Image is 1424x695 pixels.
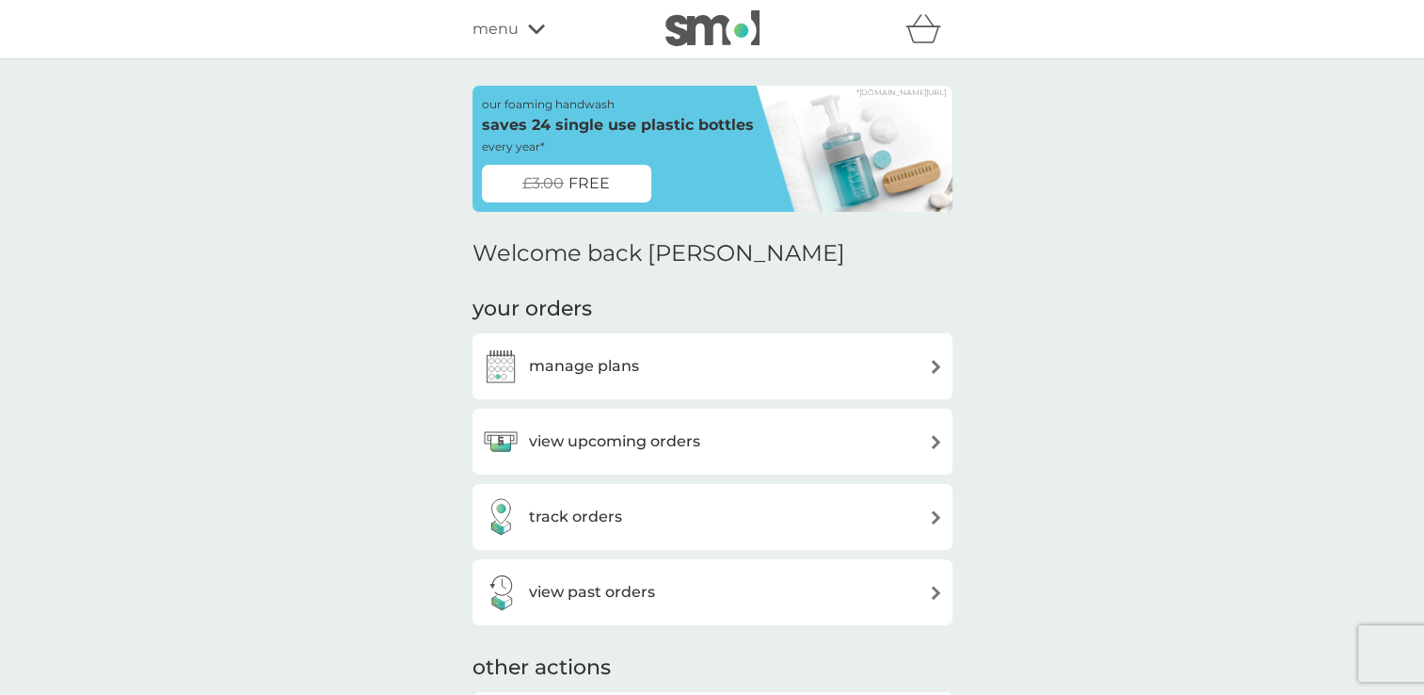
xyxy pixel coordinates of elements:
h3: other actions [472,654,611,683]
img: arrow right [929,360,943,374]
h3: view past orders [529,580,655,605]
h3: view upcoming orders [529,429,700,454]
span: FREE [568,171,610,196]
img: arrow right [929,586,943,600]
h3: track orders [529,505,622,529]
h3: manage plans [529,354,639,379]
img: arrow right [929,435,943,449]
div: basket [905,10,952,48]
span: £3.00 [522,171,564,196]
a: *[DOMAIN_NAME][URL] [856,89,946,96]
span: menu [472,17,519,41]
img: arrow right [929,510,943,525]
img: smol [665,10,760,46]
h2: Welcome back [PERSON_NAME] [472,240,845,267]
p: every year* [482,137,545,155]
p: saves 24 single use plastic bottles [482,113,754,137]
p: our foaming handwash [482,95,615,113]
h3: your orders [472,295,592,324]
